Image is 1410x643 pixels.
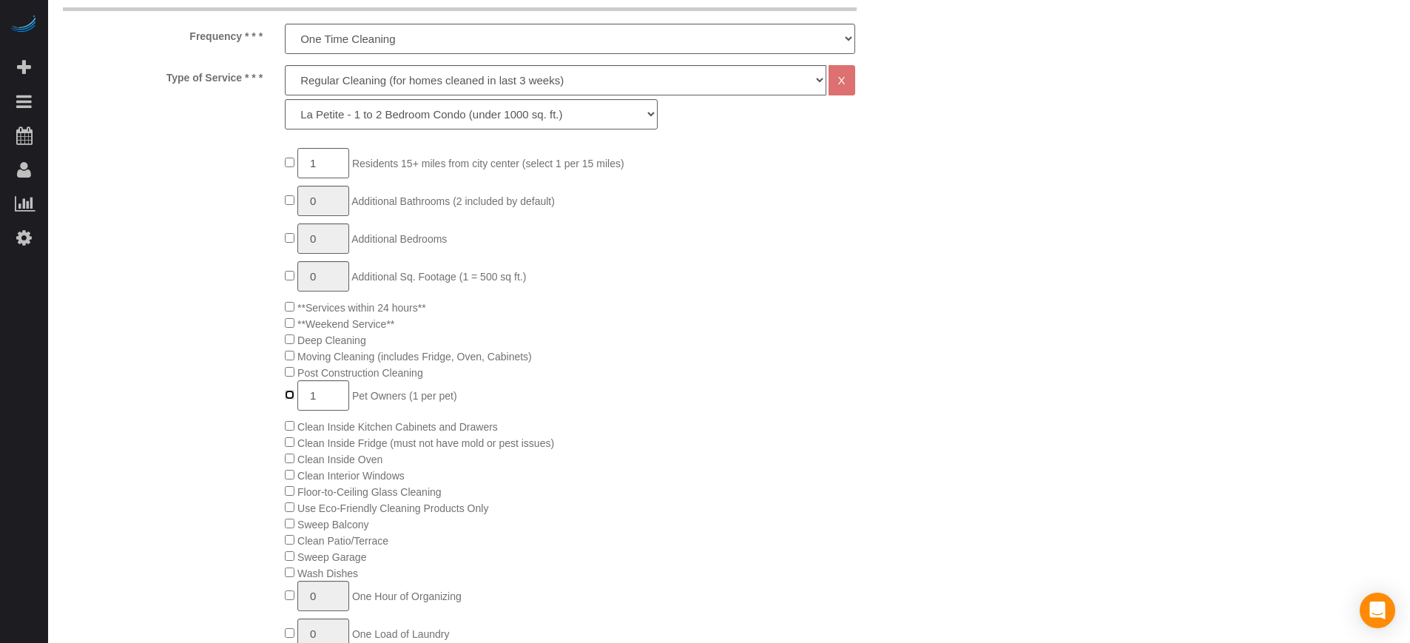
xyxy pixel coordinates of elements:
[297,421,498,433] span: Clean Inside Kitchen Cabinets and Drawers
[352,628,450,640] span: One Load of Laundry
[297,454,382,465] span: Clean Inside Oven
[351,195,555,207] span: Additional Bathrooms (2 included by default)
[297,334,366,346] span: Deep Cleaning
[297,351,532,363] span: Moving Cleaning (includes Fridge, Oven, Cabinets)
[352,390,457,402] span: Pet Owners (1 per pet)
[351,233,447,245] span: Additional Bedrooms
[297,535,388,547] span: Clean Patio/Terrace
[1360,593,1395,628] div: Open Intercom Messenger
[52,65,274,85] label: Type of Service * * *
[297,486,442,498] span: Floor-to-Ceiling Glass Cleaning
[297,551,366,563] span: Sweep Garage
[297,568,358,579] span: Wash Dishes
[297,437,554,449] span: Clean Inside Fridge (must not have mold or pest issues)
[351,271,526,283] span: Additional Sq. Footage (1 = 500 sq ft.)
[352,590,462,602] span: One Hour of Organizing
[297,519,369,531] span: Sweep Balcony
[297,470,405,482] span: Clean Interior Windows
[52,24,274,44] label: Frequency * * *
[297,367,423,379] span: Post Construction Cleaning
[297,502,488,514] span: Use Eco-Friendly Cleaning Products Only
[297,302,426,314] span: **Services within 24 hours**
[9,15,38,36] img: Automaid Logo
[352,158,624,169] span: Residents 15+ miles from city center (select 1 per 15 miles)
